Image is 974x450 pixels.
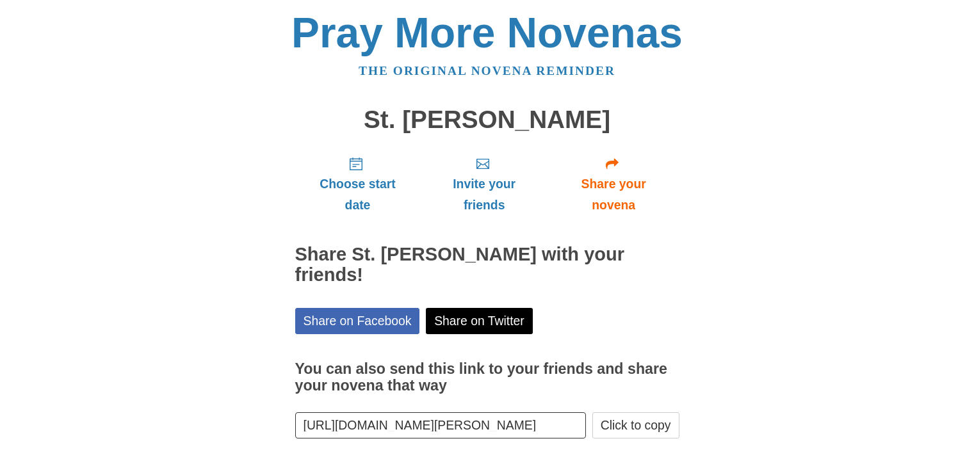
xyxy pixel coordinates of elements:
[592,412,679,438] button: Click to copy
[561,173,667,216] span: Share your novena
[420,146,548,222] a: Invite your friends
[433,173,535,216] span: Invite your friends
[295,361,679,394] h3: You can also send this link to your friends and share your novena that way
[359,64,615,77] a: The original novena reminder
[548,146,679,222] a: Share your novena
[426,308,533,334] a: Share on Twitter
[295,308,420,334] a: Share on Facebook
[308,173,408,216] span: Choose start date
[295,106,679,134] h1: St. [PERSON_NAME]
[295,146,421,222] a: Choose start date
[291,9,683,56] a: Pray More Novenas
[295,245,679,285] h2: Share St. [PERSON_NAME] with your friends!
